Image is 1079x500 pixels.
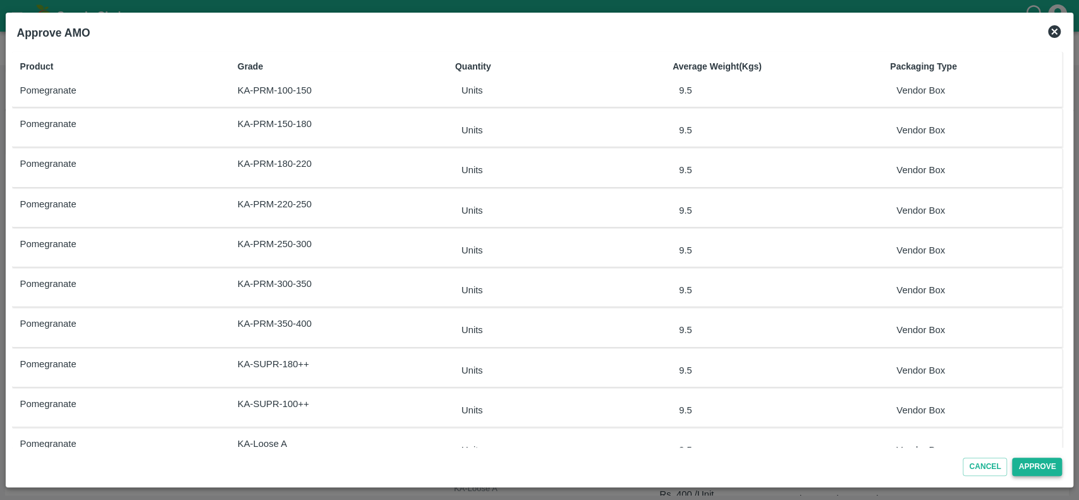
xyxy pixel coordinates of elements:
p: Units [461,243,618,257]
p: Units [461,83,618,97]
p: Pomegranate [20,197,189,211]
p: Vendor Box [896,204,1052,217]
p: KA-PRM-300-350 [238,277,406,291]
p: Vendor Box [896,243,1052,257]
p: 9.5 [679,204,835,217]
p: Units [461,323,618,337]
p: Pomegranate [20,357,189,371]
p: KA-PRM-180-220 [238,157,406,171]
p: KA-PRM-150-180 [238,117,406,131]
p: Units [461,283,618,297]
p: Vendor Box [896,123,1052,137]
p: KA-SUPR-100++ [238,397,406,411]
p: Vendor Box [896,283,1052,297]
p: Units [461,123,618,137]
p: Quantity [455,60,624,73]
b: Approve AMO [17,27,90,39]
p: Pomegranate [20,237,189,251]
p: Units [461,204,618,217]
p: 9.5 [679,83,835,97]
p: KA-Loose A [238,437,406,451]
p: Pomegranate [20,397,189,411]
p: 9.5 [679,443,835,457]
p: KA-PRM-100-150 [238,83,406,97]
p: Pomegranate [20,317,189,331]
p: 9.5 [679,323,835,337]
p: Average Weight(Kgs) [673,60,841,73]
p: KA-PRM-250-300 [238,237,406,251]
button: Approve [1012,458,1062,476]
p: Units [461,363,618,377]
p: Grade [238,60,406,73]
p: KA-PRM-350-400 [238,317,406,331]
p: 9.5 [679,243,835,257]
p: Vendor Box [896,323,1052,337]
p: Units [461,443,618,457]
p: Packaging Type [890,60,1059,73]
p: Vendor Box [896,403,1052,417]
p: 9.5 [679,363,835,377]
p: Vendor Box [896,443,1052,457]
p: Units [461,163,618,177]
p: Product [20,60,189,73]
p: Units [461,403,618,417]
p: KA-PRM-220-250 [238,197,406,211]
p: Pomegranate [20,117,189,131]
p: 9.5 [679,123,835,137]
p: Pomegranate [20,437,189,451]
p: 9.5 [679,283,835,297]
p: Pomegranate [20,277,189,291]
p: Vendor Box [896,363,1052,377]
p: Pomegranate [20,157,189,171]
p: Pomegranate [20,83,189,97]
p: 9.5 [679,163,835,177]
p: KA-SUPR-180++ [238,357,406,371]
p: Vendor Box [896,83,1052,97]
p: Vendor Box [896,163,1052,177]
p: 9.5 [679,403,835,417]
button: Cancel [963,458,1007,476]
